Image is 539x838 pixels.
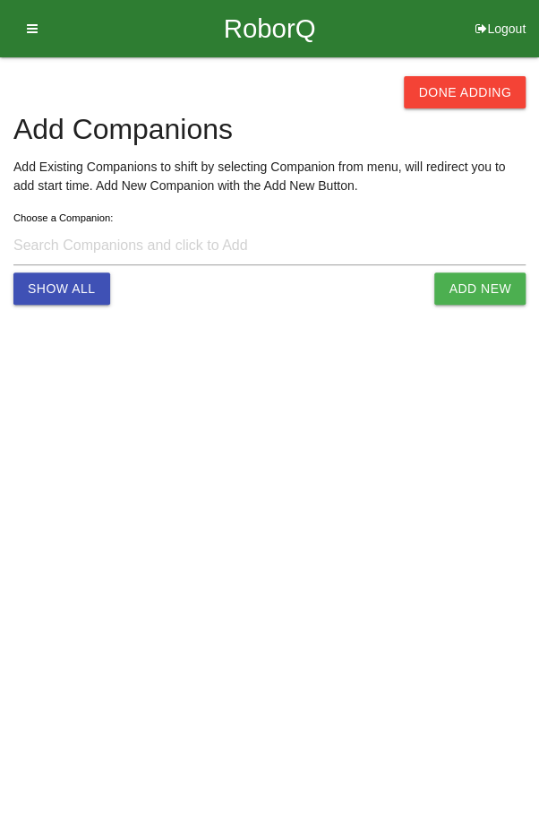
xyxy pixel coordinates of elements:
[13,114,526,145] h4: Add Companions
[434,272,526,305] button: Add New
[13,158,526,195] p: Add Existing Companions to shift by selecting Companion from menu, will redirect you to add start...
[13,227,526,265] input: Search Companions and click to Add
[13,212,113,223] label: Choose a Companion:
[13,272,110,305] button: Show All
[404,76,526,108] button: Done Adding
